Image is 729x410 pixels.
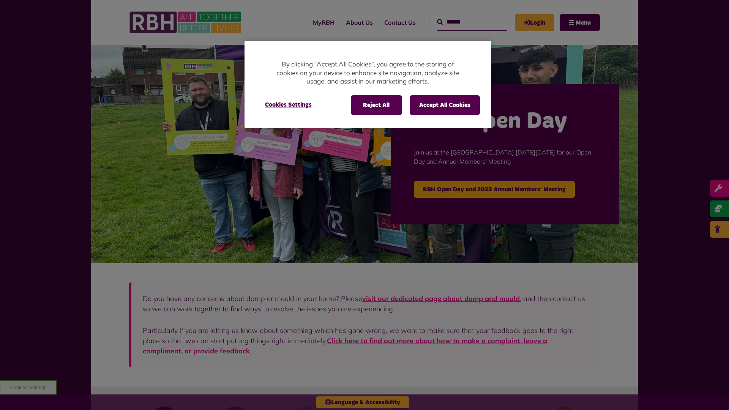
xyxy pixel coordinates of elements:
button: Cookies Settings [256,95,321,114]
div: Privacy [245,41,491,128]
div: Cookie banner [245,41,491,128]
button: Accept All Cookies [410,95,480,115]
button: Reject All [351,95,402,115]
p: By clicking “Accept All Cookies”, you agree to the storing of cookies on your device to enhance s... [275,60,461,86]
